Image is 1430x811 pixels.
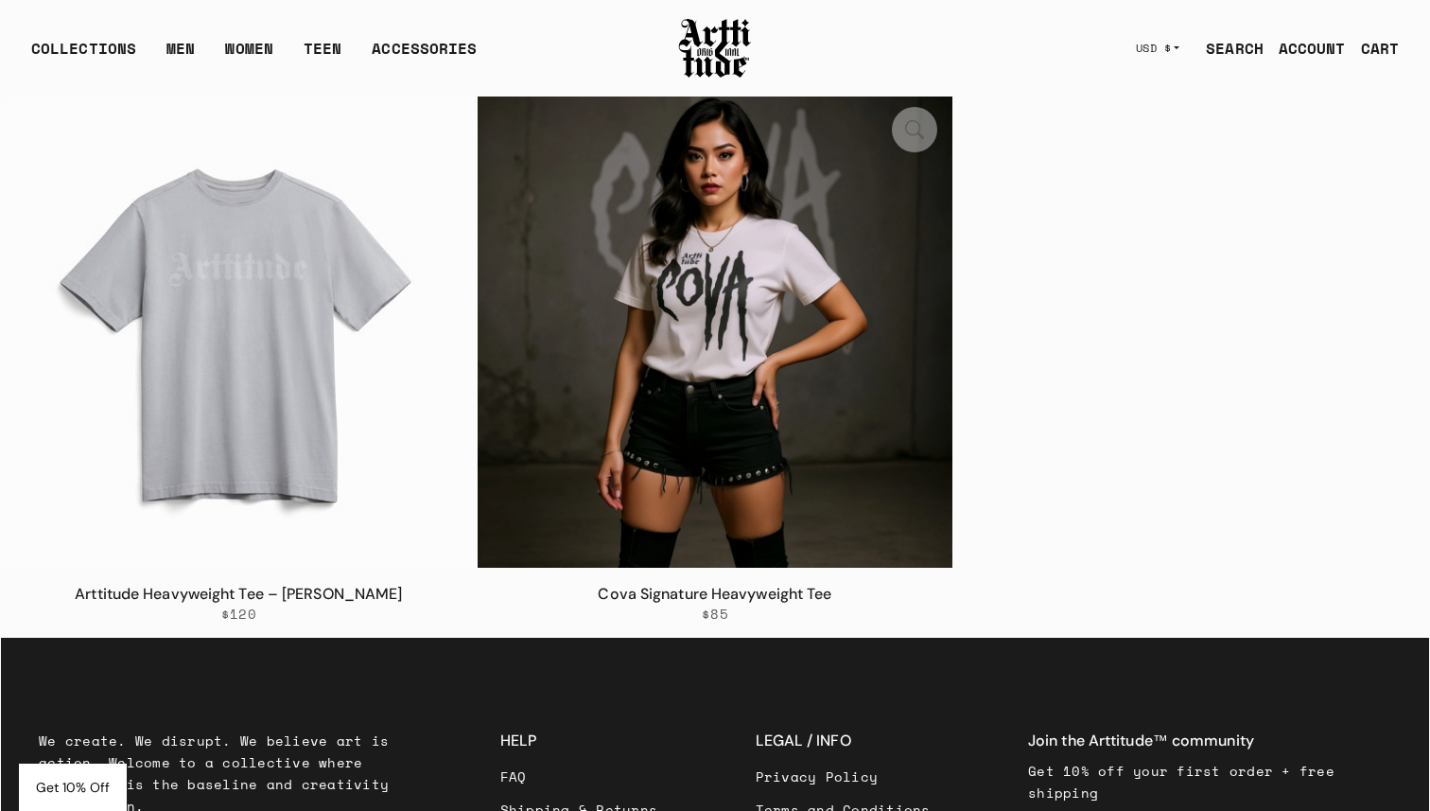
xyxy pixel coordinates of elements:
ul: Main navigation [16,37,492,75]
h3: LEGAL / INFO [756,730,931,752]
a: SEARCH [1191,29,1264,67]
h4: Join the Arttitude™ community [1028,730,1391,752]
a: Cova Signature Heavyweight TeeCova Signature Heavyweight Tee [478,92,953,568]
a: ACCOUNT [1264,29,1346,67]
a: TEEN [304,37,341,75]
div: COLLECTIONS [31,37,136,75]
span: $85 [702,606,728,623]
img: Arttitude Heavyweight Tee – Nickel [1,92,477,568]
a: Arttitude Heavyweight Tee – NickelArttitude Heavyweight Tee – Nickel [1,92,477,568]
a: FAQ [500,760,658,793]
p: Get 10% off your first order + free shipping [1028,760,1391,803]
button: USD $ [1125,27,1192,69]
span: USD $ [1136,41,1172,56]
a: Open cart [1346,29,1399,67]
div: CART [1361,37,1399,60]
img: Arttitude [677,16,753,80]
h3: HELP [500,730,658,752]
a: MEN [166,37,195,75]
div: Get 10% Off [19,764,127,811]
a: WOMEN [225,37,273,75]
span: Get 10% Off [36,779,110,796]
a: Cova Signature Heavyweight Tee [598,584,831,604]
div: ACCESSORIES [372,37,477,75]
a: Arttitude Heavyweight Tee – [PERSON_NAME] [75,584,402,604]
a: Privacy Policy [756,760,931,793]
span: $120 [221,606,256,623]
